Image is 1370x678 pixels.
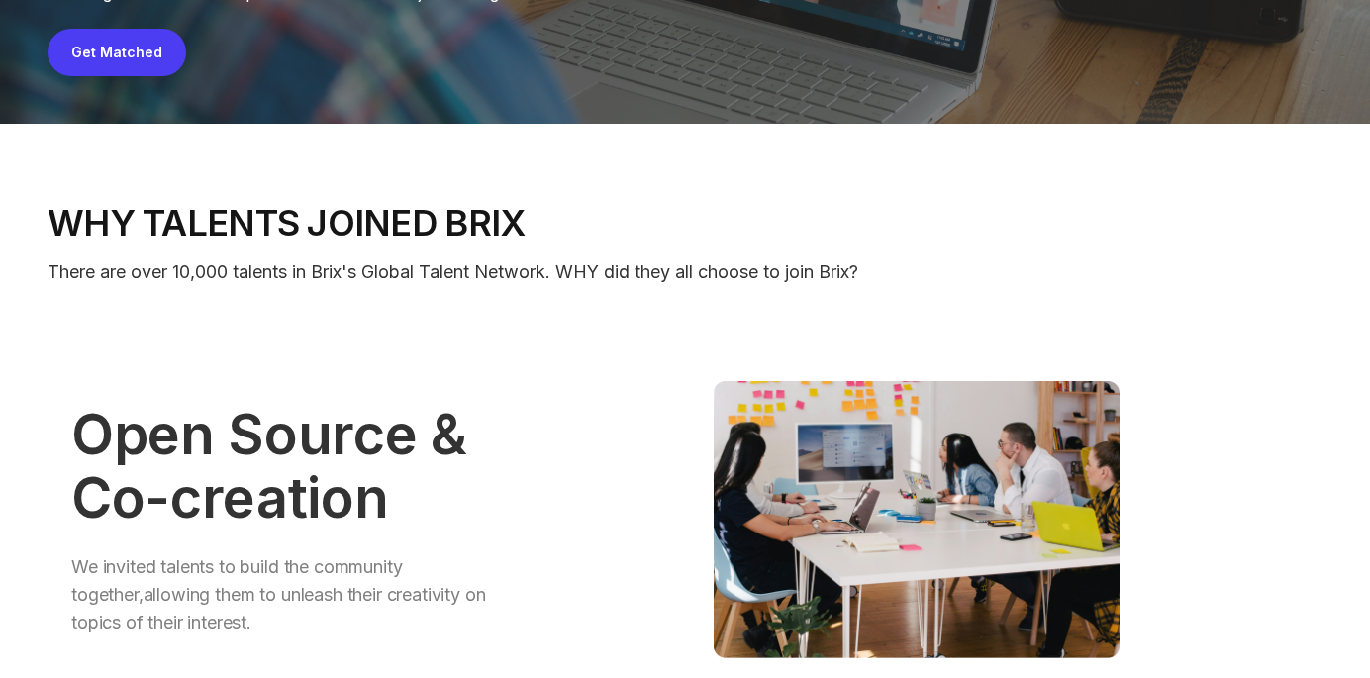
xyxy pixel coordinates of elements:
[48,29,186,76] button: Get Matched
[48,203,1322,242] p: Why talents joined Brix
[71,553,487,636] p: We invited talents to build the community together,allowing them to unleash their creativity on t...
[71,44,162,60] a: Get Matched
[71,403,487,530] p: Open Source & Co-creation
[48,258,1322,286] p: There are over 10,000 talents in Brix's Global Talent Network. WHY did they all choose to join Brix?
